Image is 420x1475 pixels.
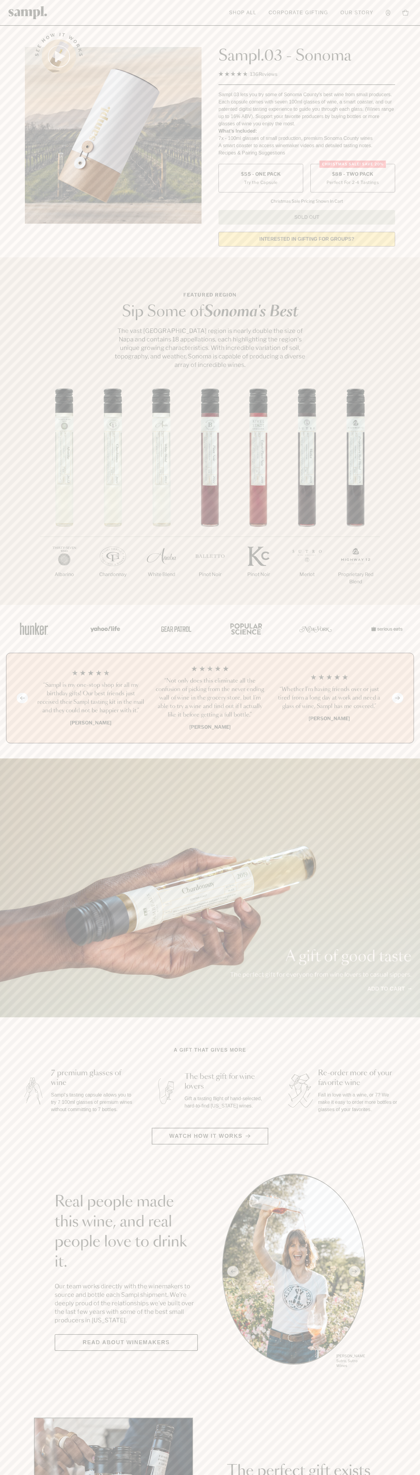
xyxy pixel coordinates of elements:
div: Sampl.03 lets you try some of Sonoma County's best wine from small producers. Each capsule comes ... [218,91,395,127]
img: Artboard_6_04f9a106-072f-468a-bdd7-f11783b05722_x450.png [86,616,123,642]
img: Artboard_3_0b291449-6e8c-4d07-b2c2-3f3601a19cd1_x450.png [297,616,334,642]
button: See how it works [42,39,76,73]
img: Sampl logo [8,6,47,19]
h3: “Sampl is my one-stop shop for all my birthday gifts! Our best friends just received their Sampl ... [36,681,146,715]
a: Shop All [226,6,259,19]
b: [PERSON_NAME] [189,724,231,730]
li: 1 / 4 [36,665,146,731]
div: Christmas SALE! Save 20% [320,161,386,168]
li: 6 / 7 [283,388,331,598]
a: Our Story [337,6,377,19]
span: 136 [250,71,259,77]
p: Albarino [40,571,89,578]
ul: carousel [222,1174,365,1369]
small: Try the Capsule [244,179,278,185]
p: Sampl's tasting capsule allows you to try 7 100ml glasses of premium wines without committing to ... [51,1091,134,1113]
p: Our team works directly with the winemakers to source and bottle each Sampl shipment. We’re deepl... [55,1282,198,1324]
div: slide 1 [222,1174,365,1369]
li: 5 / 7 [234,388,283,598]
h3: “Whether I'm having friends over or just tired from a long day at work and need a glass of wine, ... [274,685,384,711]
p: Pinot Noir [186,571,234,578]
p: Gift a tasting flight of hand-selected, hard-to-find [US_STATE] wines. [185,1095,267,1110]
strong: What’s Included: [218,128,257,134]
button: Sold Out [218,210,395,225]
h2: A gift that gives more [174,1046,246,1054]
li: 7 / 7 [331,388,380,605]
li: 7x - 100ml glasses of small production, premium Sonoma County wines [218,135,395,142]
li: A smart coaster to access winemaker videos and detailed tasting notes. [218,142,395,149]
a: Add to cart [367,985,412,993]
p: The perfect gift for everyone from wine lovers to casual sippers. [230,970,412,979]
li: 2 / 4 [155,665,265,731]
h3: Re-order more of your favorite wine [318,1068,401,1088]
p: The vast [GEOGRAPHIC_DATA] region is nearly double the size of Napa and contains 18 appellations,... [113,327,307,369]
p: Featured Region [113,291,307,299]
a: Read about Winemakers [55,1334,198,1351]
img: Sampl.03 - Sonoma [25,47,202,224]
p: Fall in love with a wine, or 7? We make it easy to order more bottles or glasses of your favorites. [318,1091,401,1113]
h3: The best gift for wine lovers [185,1072,267,1091]
button: Previous slide [17,693,28,703]
li: 4 / 7 [186,388,234,598]
h2: Real people made this wine, and real people love to drink it. [55,1192,198,1272]
h1: Sampl.03 - Sonoma [218,47,395,65]
p: Chardonnay [89,571,137,578]
h3: “Not only does this eliminate all the confusion of picking from the never ending wall of wine in ... [155,677,265,719]
a: interested in gifting for groups? [218,232,395,246]
b: [PERSON_NAME] [309,716,350,721]
p: A gift of good taste [230,950,412,964]
h2: Sip Some of [113,305,307,319]
p: [PERSON_NAME] Sutro, Sutro Wines [336,1354,365,1368]
div: 136Reviews [218,70,277,78]
span: $55 - One Pack [241,171,281,178]
small: Perfect For 2-4 Tastings [327,179,379,185]
a: Corporate Gifting [266,6,331,19]
img: Artboard_7_5b34974b-f019-449e-91fb-745f8d0877ee_x450.png [368,616,404,642]
p: Proprietary Red Blend [331,571,380,585]
button: Next slide [392,693,403,703]
p: Pinot Noir [234,571,283,578]
span: Reviews [259,71,277,77]
img: Artboard_4_28b4d326-c26e-48f9-9c80-911f17d6414e_x450.png [227,616,263,642]
b: [PERSON_NAME] [70,720,111,726]
h3: 7 premium glasses of wine [51,1068,134,1088]
li: 3 / 7 [137,388,186,598]
li: 2 / 7 [89,388,137,598]
p: Merlot [283,571,331,578]
li: 1 / 7 [40,388,89,598]
span: $88 - Two Pack [332,171,374,178]
em: Sonoma's Best [204,305,298,319]
button: Watch how it works [152,1128,268,1144]
li: Recipes & Pairing Suggestions [218,149,395,157]
p: White Blend [137,571,186,578]
li: Christmas Sale Pricing Shown In Cart [268,198,346,204]
img: Artboard_5_7fdae55a-36fd-43f7-8bfd-f74a06a2878e_x450.png [157,616,193,642]
img: Artboard_1_c8cd28af-0030-4af1-819c-248e302c7f06_x450.png [16,616,52,642]
li: 3 / 4 [274,665,384,731]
